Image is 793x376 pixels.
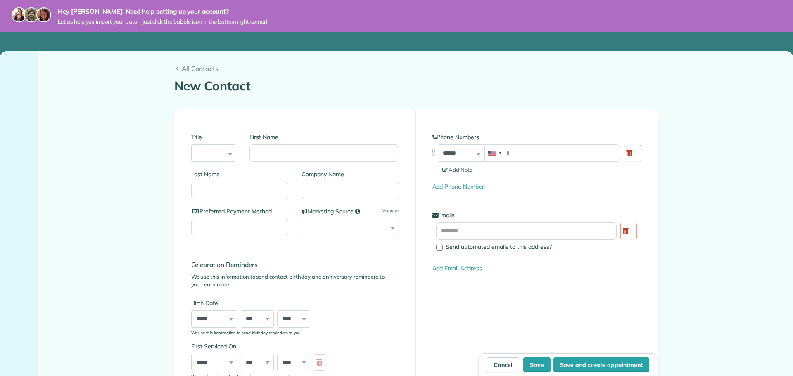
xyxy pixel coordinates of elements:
[191,299,330,307] label: Birth Date
[201,281,229,288] a: Learn more
[429,149,438,157] img: drag_indicator-119b368615184ecde3eda3c64c821f6cf29d3e2b97b89ee44bc31753036683e5.png
[191,133,237,141] label: Title
[174,64,658,73] a: All Contacts
[58,7,267,16] strong: Hey [PERSON_NAME]! Need help setting up your account?
[174,79,658,93] h1: New Contact
[191,207,289,215] label: Preferred Payment Method
[302,207,399,215] label: Marketing Source
[191,330,302,335] sub: We use this information to send birthday reminders to you.
[432,211,641,219] label: Emails
[36,7,51,22] img: michelle-19f622bdf1676172e81f8f8fba1fb50e276960ebfe0243fe18214015130c80e4.jpg
[302,170,399,178] label: Company Name
[382,207,399,214] a: Manage
[12,7,26,22] img: maria-72a9807cf96188c08ef61303f053569d2e2a8a1cde33d635c8a3ac13582a053d.jpg
[191,170,289,178] label: Last Name
[432,265,482,272] a: Add Email Address
[24,7,39,22] img: jorge-587dff0eeaa6aab1f244e6dc62b8924c3b6ad411094392a53c71c6c4a576187d.jpg
[191,342,330,350] label: First Serviced On
[487,357,519,372] a: Cancel
[432,183,484,190] a: Add Phone Number
[432,133,641,141] label: Phone Numbers
[442,166,473,173] span: Add Note
[446,243,552,251] span: Send automated emails to this address?
[249,133,399,141] label: First Name
[485,145,504,161] div: United States: +1
[553,357,649,372] button: Save and create appointment
[191,261,399,268] h4: Celebration Reminders
[182,64,658,73] span: All Contacts
[58,18,267,25] span: Let us help you import your data - just click the bubble icon in the bottom right corner!
[191,273,399,289] p: We use this information to send contact birthday and anniversary reminders to you.
[523,357,551,372] button: Save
